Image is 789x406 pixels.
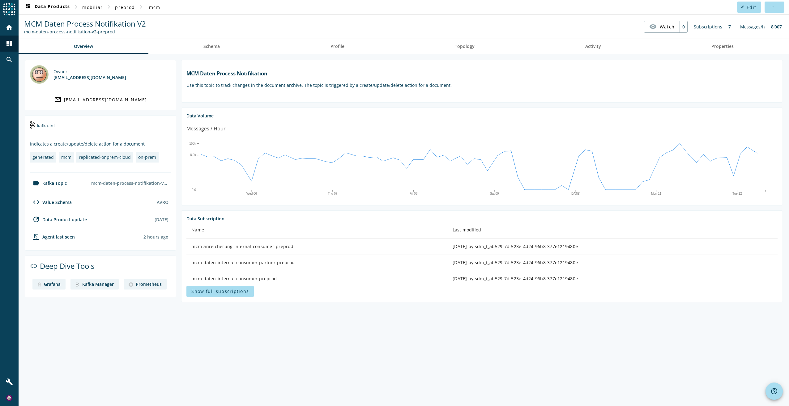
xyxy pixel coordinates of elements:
[649,23,657,30] mat-icon: visibility
[30,121,171,136] div: kafka-int
[6,56,13,63] mat-icon: search
[129,282,133,287] img: deep dive image
[186,286,254,297] button: Show full subscriptions
[24,29,146,35] div: Kafka Topic: mcm-daten-process-notifikation-v2-preprod
[30,216,87,223] div: Data Product update
[145,2,164,13] button: mcm
[32,216,40,223] mat-icon: update
[192,188,196,191] text: 0.0
[113,2,137,13] button: preprod
[44,281,61,287] div: Grafana
[143,234,168,240] div: Agents typically reports every 15min to 1h
[585,44,601,49] span: Activity
[30,180,67,187] div: Kafka Topic
[155,217,168,222] div: [DATE]
[191,288,249,294] span: Show full subscriptions
[30,198,72,206] div: Value Schema
[448,255,778,271] td: [DATE] by sdm_t_ab529f7d-523e-4d24-96b8-377e1219480e
[30,121,35,129] img: kafka-int
[490,192,499,195] text: Sat 09
[410,192,418,195] text: Fri 08
[186,113,778,119] div: Data Volume
[691,21,725,33] div: Subscriptions
[30,94,171,105] a: [EMAIL_ADDRESS][DOMAIN_NAME]
[22,2,72,13] button: Data Products
[725,21,734,33] div: 7
[54,96,62,103] mat-icon: mail_outline
[24,3,70,11] span: Data Products
[30,65,49,84] img: mbx_220253@mobi.ch
[186,222,448,239] th: Name
[448,239,778,255] td: [DATE] by sdm_t_ab529f7d-523e-4d24-96b8-377e1219480e
[82,281,114,287] div: Kafka Manager
[644,21,680,32] button: Watch
[115,4,135,10] span: preprod
[157,199,168,205] div: AVRO
[680,21,687,32] div: 0
[24,19,146,29] span: MCM Daten Process Notifikation V2
[6,40,13,47] mat-icon: dashboard
[448,222,778,239] th: Last modified
[124,279,166,290] a: deep dive imagePrometheus
[32,198,40,206] mat-icon: code
[186,125,226,133] div: Messages / Hour
[660,21,675,32] span: Watch
[203,44,220,49] span: Schema
[105,3,113,11] mat-icon: chevron_right
[448,271,778,287] td: [DATE] by sdm_t_ab529f7d-523e-4d24-96b8-377e1219480e
[186,82,778,88] p: Use this topic to track changes in the document archive. The topic is triggered by a create/updat...
[70,279,119,290] a: deep dive imageKafka Manager
[136,281,162,287] div: Prometheus
[32,154,54,160] div: generated
[32,279,66,290] a: deep dive imageGrafana
[30,233,75,240] div: agent-env-preprod
[30,262,37,270] mat-icon: link
[82,4,103,10] span: mobiliar
[72,3,80,11] mat-icon: chevron_right
[651,192,662,195] text: Mon 11
[711,44,734,49] span: Properties
[246,192,257,195] text: Wed 06
[149,4,160,10] span: mcm
[190,153,196,157] text: 8.0k
[61,154,71,160] div: mcm
[6,395,12,401] img: b0ec15ea3b183caa28de252cd8233e53
[53,74,126,80] div: [EMAIL_ADDRESS][DOMAIN_NAME]
[24,3,32,11] mat-icon: dashboard
[771,5,774,9] mat-icon: more_horiz
[137,3,145,11] mat-icon: chevron_right
[32,180,40,187] mat-icon: label
[191,260,443,266] div: mcm-daten-internal-consumer-partner-preprod
[191,276,443,282] div: mcm-daten-internal-consumer-preprod
[6,378,13,386] mat-icon: build
[191,243,443,250] div: mcm-anreicherung-internal-consumer-preprod
[331,44,344,49] span: Profile
[190,142,197,145] text: 150k
[747,4,756,10] span: Edit
[6,24,13,31] mat-icon: home
[75,282,80,287] img: deep dive image
[186,216,778,222] div: Data Subscription
[89,178,171,188] div: mcm-daten-process-notifikation-v2-preprod
[3,3,15,15] img: spoud-logo.svg
[741,5,744,9] mat-icon: edit
[737,21,768,33] div: Messages/h
[732,192,742,195] text: Tue 12
[455,44,475,49] span: Topology
[571,192,581,195] text: [DATE]
[79,154,131,160] div: replicated-onprem-cloud
[737,2,761,13] button: Edit
[74,44,93,49] span: Overview
[64,97,147,103] div: [EMAIL_ADDRESS][DOMAIN_NAME]
[768,21,785,33] div: 8’007
[186,70,778,77] h1: MCM Daten Process Notifikation
[328,192,338,195] text: Thu 07
[53,69,126,74] div: Owner
[30,141,171,147] div: Indicates a create/update/delete action for a document
[37,282,41,287] img: deep dive image
[30,261,171,276] div: Deep Dive Tools
[770,387,778,395] mat-icon: help_outline
[80,2,105,13] button: mobiliar
[138,154,156,160] div: on-prem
